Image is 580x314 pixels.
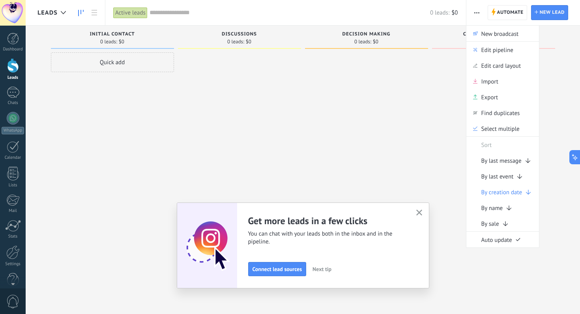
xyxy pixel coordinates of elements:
[309,32,424,38] div: Decision making
[248,262,307,276] button: Connect lead sources
[481,42,513,58] span: Edit pipeline
[182,32,297,38] div: Discussions
[248,215,407,227] h2: Get more leads in a few clicks
[2,75,24,80] div: Leads
[342,32,391,37] span: Decision making
[2,262,24,267] div: Settings
[436,32,551,38] div: Contract discussion
[2,127,24,134] div: WhatsApp
[227,39,244,44] span: 0 leads:
[354,39,371,44] span: 0 leads:
[481,216,499,231] span: By sale
[497,6,524,20] span: Automate
[481,232,512,247] span: Auto update
[540,6,565,20] span: New lead
[55,32,170,38] div: Initial contact
[312,266,331,272] span: Next tip
[309,263,335,275] button: Next tip
[481,58,521,73] span: Edit card layout
[481,105,520,121] span: Find duplicates
[463,32,524,37] span: Contract discussion
[51,52,174,72] div: Quick add
[88,5,101,20] a: List
[481,152,522,168] span: By last message
[248,230,407,246] span: You can chat with your leads both in the inbox and in the pipeline.
[430,9,449,17] span: 0 leads:
[481,200,503,216] span: By name
[37,9,58,17] span: Leads
[481,73,498,89] span: Import
[100,39,117,44] span: 0 leads:
[253,266,302,272] span: Connect lead sources
[531,5,568,20] a: New lead
[246,39,251,44] span: $0
[2,208,24,214] div: Mail
[222,32,257,37] span: Discussions
[2,47,24,52] div: Dashboard
[113,7,148,19] div: Active leads
[481,137,492,152] span: Sort
[481,89,498,105] span: Export
[74,5,88,20] a: Leads
[481,184,522,200] span: By creation date
[471,5,483,20] button: More
[2,100,24,106] div: Chats
[2,183,24,188] div: Lists
[2,155,24,160] div: Calendar
[2,234,24,239] div: Stats
[481,168,514,184] span: By last event
[481,26,519,41] span: New broadcast
[451,9,458,17] span: $0
[90,32,135,37] span: Initial contact
[119,39,124,44] span: $0
[488,5,527,20] a: Automate
[373,39,378,44] span: $0
[481,121,520,136] span: Select multiple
